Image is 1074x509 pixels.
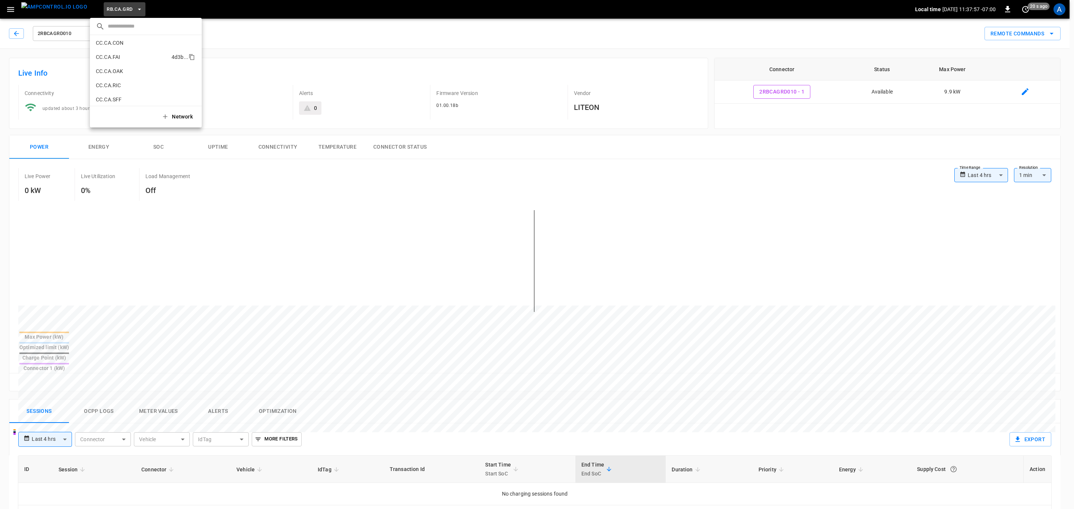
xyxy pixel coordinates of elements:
[96,53,120,61] p: CC.CA.FAI
[96,39,123,47] p: CC.CA.CON
[188,53,196,61] div: copy
[96,67,123,75] p: CC.CA.OAK
[157,109,199,124] button: Network
[96,82,121,89] p: CC.CA.RIC
[96,96,122,103] p: CC.CA.SFF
